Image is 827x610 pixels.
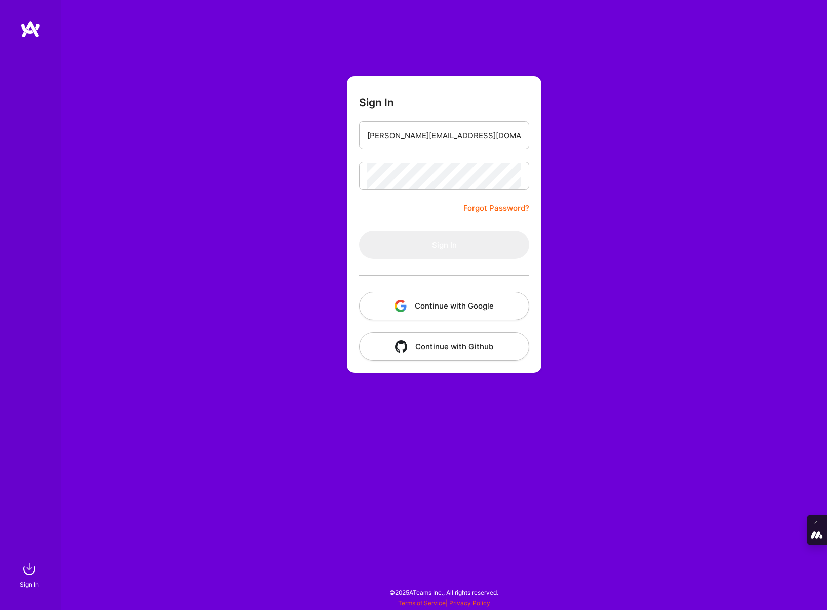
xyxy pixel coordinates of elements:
[19,559,40,579] img: sign in
[359,332,529,361] button: Continue with Github
[359,96,394,109] h3: Sign In
[398,599,446,607] a: Terms of Service
[20,20,41,39] img: logo
[359,231,529,259] button: Sign In
[449,599,490,607] a: Privacy Policy
[61,580,827,605] div: © 2025 ATeams Inc., All rights reserved.
[463,202,529,214] a: Forgot Password?
[398,599,490,607] span: |
[395,340,407,353] img: icon
[21,559,40,590] a: sign inSign In
[367,123,521,148] input: Email...
[359,292,529,320] button: Continue with Google
[395,300,407,312] img: icon
[20,579,39,590] div: Sign In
